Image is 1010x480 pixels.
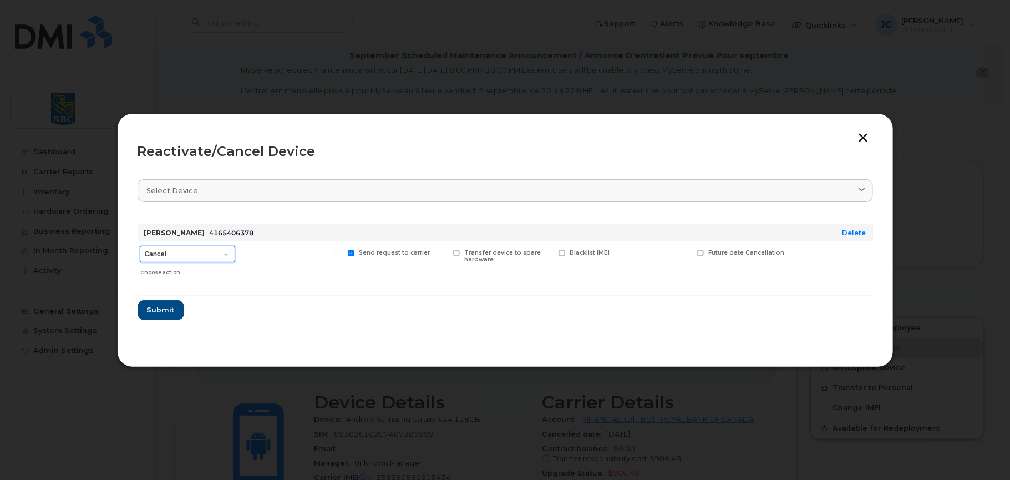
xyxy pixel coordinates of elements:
[147,305,175,315] span: Submit
[708,249,784,256] span: Future date Cancellation
[210,229,254,237] span: 4165406378
[842,229,866,237] a: Delete
[334,250,340,255] input: Send request to carrier
[684,250,689,255] input: Future date Cancellation
[464,249,541,264] span: Transfer device to spare hardware
[138,145,873,158] div: Reactivate/Cancel Device
[545,250,551,255] input: Blacklist IMEI
[147,185,199,196] span: Select device
[440,250,445,255] input: Transfer device to spare hardware
[140,264,235,277] div: Choose action
[570,249,610,256] span: Blacklist IMEI
[359,249,430,256] span: Send request to carrier
[138,179,873,202] a: Select device
[138,300,184,320] button: Submit
[144,229,205,237] strong: [PERSON_NAME]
